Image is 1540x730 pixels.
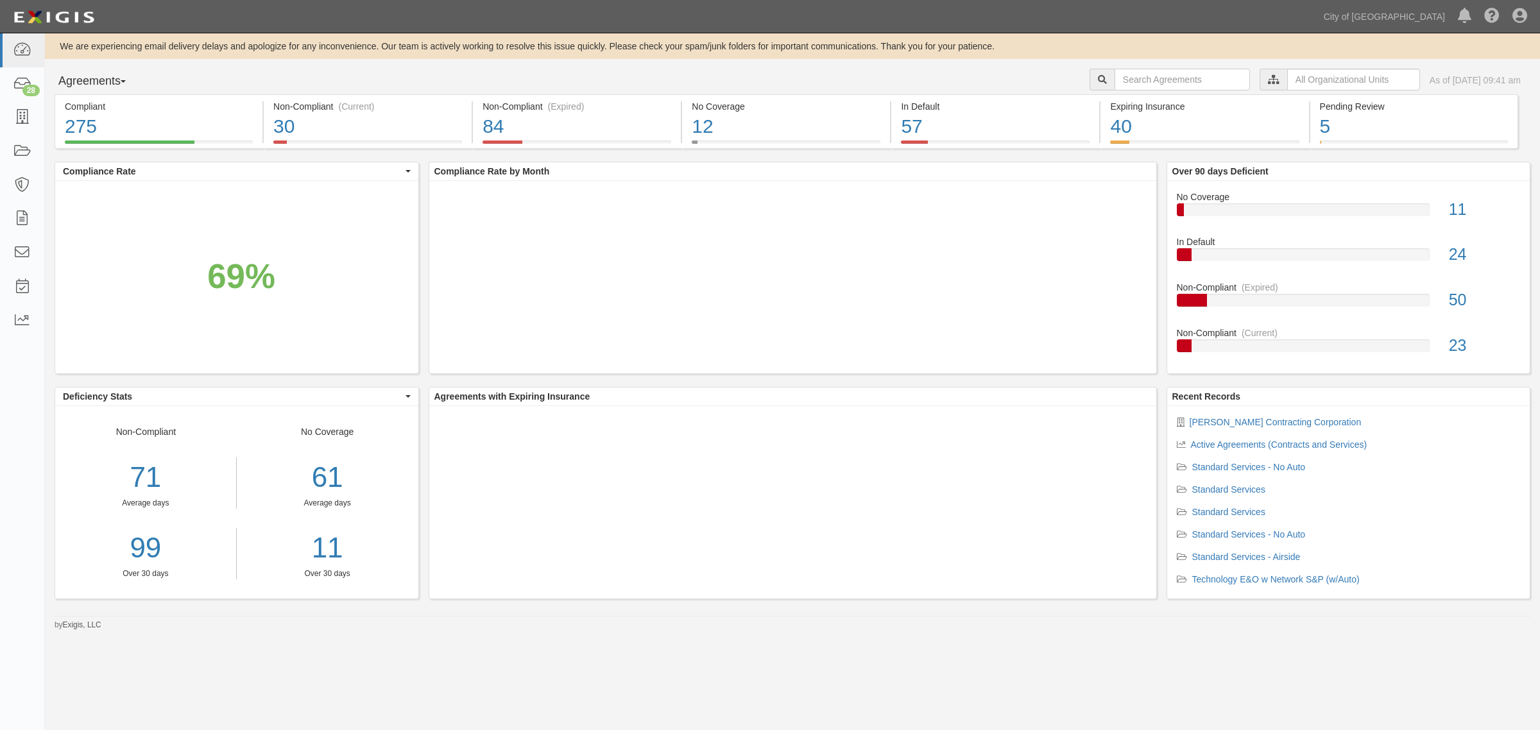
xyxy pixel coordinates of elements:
a: 99 [55,528,236,568]
div: Over 30 days [55,568,236,579]
div: Average days [246,498,409,509]
div: 30 [273,113,462,140]
a: Compliant275 [55,140,262,151]
a: Non-Compliant(Current)23 [1177,327,1521,362]
a: Standard Services [1192,507,1265,517]
a: Expiring Insurance40 [1100,140,1308,151]
input: All Organizational Units [1287,69,1420,90]
a: Pending Review5 [1310,140,1518,151]
a: No Coverage11 [1177,191,1521,236]
b: Over 90 days Deficient [1172,166,1269,176]
div: Over 30 days [246,568,409,579]
button: Agreements [55,69,151,94]
a: Active Agreements (Contracts and Services) [1191,439,1367,450]
a: Technology E&O w Network S&P (w/Auto) [1192,574,1360,584]
a: In Default57 [891,140,1099,151]
div: 11 [1439,198,1530,221]
div: (Expired) [1242,281,1278,294]
b: Agreements with Expiring Insurance [434,391,590,402]
div: (Expired) [548,100,585,113]
div: We are experiencing email delivery delays and apologize for any inconvenience. Our team is active... [45,40,1540,53]
div: 71 [55,457,236,498]
a: Standard Services - No Auto [1192,529,1306,539]
div: As of [DATE] 09:41 am [1430,74,1521,87]
div: Compliant [65,100,253,113]
b: Recent Records [1172,391,1241,402]
button: Compliance Rate [55,162,418,180]
a: Standard Services - Airside [1192,552,1301,562]
a: No Coverage12 [682,140,890,151]
div: Non-Compliant [1167,281,1530,294]
small: by [55,620,101,631]
div: (Current) [338,100,374,113]
div: 28 [22,85,40,96]
a: In Default24 [1177,235,1521,281]
a: Standard Services [1192,484,1265,495]
a: Non-Compliant(Current)30 [264,140,472,151]
div: In Default [1167,235,1530,248]
div: Non-Compliant (Expired) [483,100,671,113]
a: [PERSON_NAME] Contracting Corporation [1190,417,1362,427]
a: Non-Compliant(Expired)84 [473,140,681,151]
div: No Coverage [692,100,880,113]
a: Non-Compliant(Expired)50 [1177,281,1521,327]
button: Deficiency Stats [55,387,418,405]
div: Pending Review [1320,100,1508,113]
a: 11 [246,528,409,568]
div: Expiring Insurance [1110,100,1299,113]
div: 275 [65,113,253,140]
div: No Coverage [1167,191,1530,203]
i: Help Center - Complianz [1484,9,1500,24]
div: Average days [55,498,236,509]
div: 84 [483,113,671,140]
div: Non-Compliant [55,425,237,579]
div: 5 [1320,113,1508,140]
div: Non-Compliant [1167,327,1530,339]
div: 23 [1439,334,1530,357]
span: Deficiency Stats [63,390,402,403]
img: logo-5460c22ac91f19d4615b14bd174203de0afe785f0fc80cf4dbbc73dc1793850b.png [10,6,98,29]
div: 12 [692,113,880,140]
div: In Default [901,100,1090,113]
div: 50 [1439,289,1530,312]
div: (Current) [1242,327,1278,339]
a: Standard Services - No Auto [1192,462,1306,472]
div: 61 [246,457,409,498]
div: 57 [901,113,1090,140]
a: City of [GEOGRAPHIC_DATA] [1317,4,1451,30]
div: 24 [1439,243,1530,266]
div: Non-Compliant (Current) [273,100,462,113]
input: Search Agreements [1115,69,1250,90]
div: 69% [207,252,275,300]
div: 40 [1110,113,1299,140]
div: No Coverage [237,425,418,579]
span: Compliance Rate [63,165,402,178]
b: Compliance Rate by Month [434,166,550,176]
a: Exigis, LLC [63,620,101,629]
